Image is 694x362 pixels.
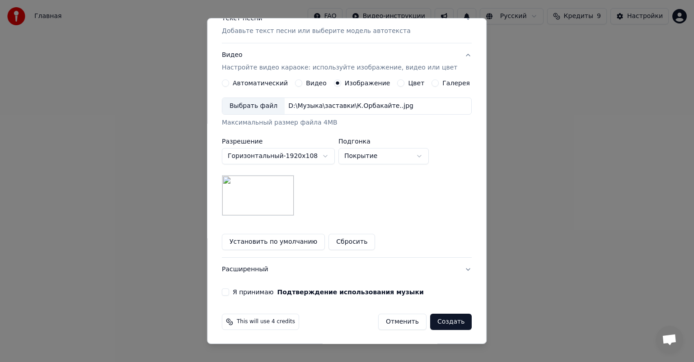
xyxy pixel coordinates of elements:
[338,138,429,144] label: Подгонка
[408,80,425,86] label: Цвет
[277,289,424,295] button: Я принимаю
[222,14,263,23] div: Текст песни
[345,80,390,86] label: Изображение
[222,7,472,43] button: Текст песниДобавьте текст песни или выберите модель автотекста
[222,138,335,144] label: Разрешение
[233,80,288,86] label: Автоматический
[329,234,375,250] button: Сбросить
[222,234,325,250] button: Установить по умолчанию
[222,98,285,114] div: Выбрать файл
[222,258,472,281] button: Расширенный
[222,118,472,127] div: Максимальный размер файла 4MB
[237,318,295,325] span: This will use 4 credits
[222,43,472,79] button: ВидеоНастройте видео караоке: используйте изображение, видео или цвет
[233,289,424,295] label: Я принимаю
[306,80,327,86] label: Видео
[378,314,427,330] button: Отменить
[430,314,472,330] button: Создать
[222,27,411,36] p: Добавьте текст песни или выберите модель автотекста
[222,79,472,257] div: ВидеоНастройте видео караоке: используйте изображение, видео или цвет
[285,102,417,111] div: D:\Музыка\заставки\К.Орбакайте..jpg
[222,63,457,72] p: Настройте видео караоке: используйте изображение, видео или цвет
[443,80,470,86] label: Галерея
[222,51,457,72] div: Видео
